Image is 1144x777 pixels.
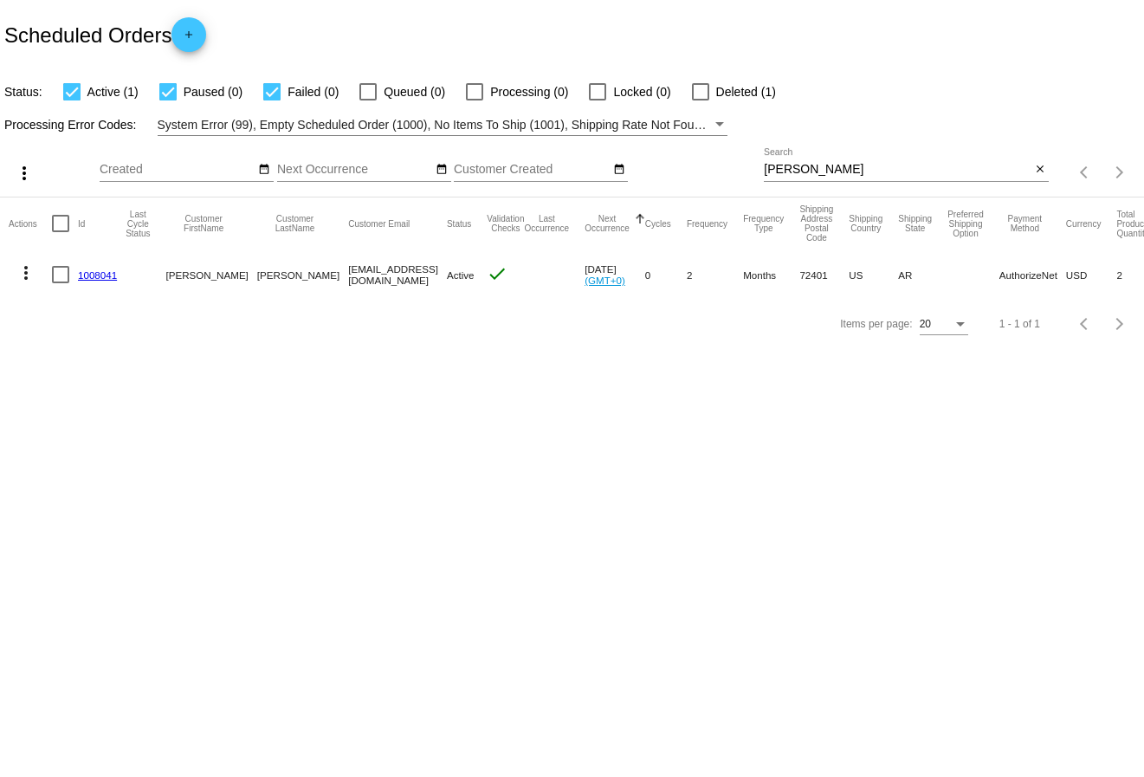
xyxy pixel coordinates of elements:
button: Change sorting for NextOccurrenceUtc [585,214,630,233]
mat-cell: Months [743,249,799,300]
mat-icon: add [178,29,199,49]
mat-icon: more_vert [14,163,35,184]
span: Processing Error Codes: [4,118,137,132]
button: Change sorting for Frequency [687,218,727,229]
input: Created [100,163,255,177]
mat-icon: close [1034,163,1046,177]
input: Next Occurrence [277,163,433,177]
mat-cell: [EMAIL_ADDRESS][DOMAIN_NAME] [348,249,447,300]
span: Locked (0) [613,81,670,102]
button: Change sorting for FrequencyType [743,214,784,233]
button: Change sorting for ShippingPostcode [799,204,833,243]
button: Next page [1102,307,1137,341]
mat-select: Items per page: [920,319,968,331]
span: Failed (0) [288,81,339,102]
button: Change sorting for LastOccurrenceUtc [524,214,569,233]
mat-header-cell: Validation Checks [487,197,524,249]
button: Clear [1031,161,1049,179]
button: Change sorting for Cycles [645,218,671,229]
mat-cell: AuthorizeNet [999,249,1066,300]
div: Items per page: [840,318,912,330]
input: Search [764,163,1031,177]
mat-cell: US [849,249,898,300]
span: Queued (0) [384,81,445,102]
button: Change sorting for ShippingCountry [849,214,882,233]
button: Change sorting for Id [78,218,85,229]
mat-icon: date_range [258,163,270,177]
span: Processing (0) [490,81,568,102]
mat-cell: 2 [687,249,743,300]
button: Change sorting for LastProcessingCycleId [126,210,150,238]
span: Deleted (1) [716,81,776,102]
button: Change sorting for CustomerLastName [257,214,333,233]
button: Change sorting for Status [447,218,471,229]
button: Change sorting for PaymentMethod.Type [999,214,1050,233]
mat-icon: more_vert [16,262,36,283]
button: Change sorting for CustomerFirstName [165,214,241,233]
div: 1 - 1 of 1 [999,318,1040,330]
mat-header-cell: Actions [9,197,52,249]
mat-cell: [PERSON_NAME] [165,249,256,300]
span: 20 [920,318,931,330]
button: Change sorting for PreferredShippingOption [947,210,984,238]
span: Status: [4,85,42,99]
span: Active [447,269,475,281]
h2: Scheduled Orders [4,17,206,52]
mat-cell: 72401 [799,249,849,300]
span: Active (1) [87,81,139,102]
mat-cell: [PERSON_NAME] [257,249,348,300]
mat-select: Filter by Processing Error Codes [158,114,727,136]
mat-cell: 0 [645,249,687,300]
button: Previous page [1068,155,1102,190]
button: Change sorting for ShippingState [898,214,932,233]
button: Change sorting for CustomerEmail [348,218,410,229]
a: (GMT+0) [585,275,625,286]
mat-cell: [DATE] [585,249,645,300]
button: Next page [1102,155,1137,190]
button: Change sorting for CurrencyIso [1066,218,1102,229]
mat-icon: date_range [613,163,625,177]
a: 1008041 [78,269,117,281]
mat-icon: date_range [436,163,448,177]
input: Customer Created [454,163,610,177]
mat-icon: check [487,263,507,284]
span: Paused (0) [184,81,242,102]
button: Previous page [1068,307,1102,341]
mat-cell: USD [1066,249,1117,300]
mat-cell: AR [898,249,947,300]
